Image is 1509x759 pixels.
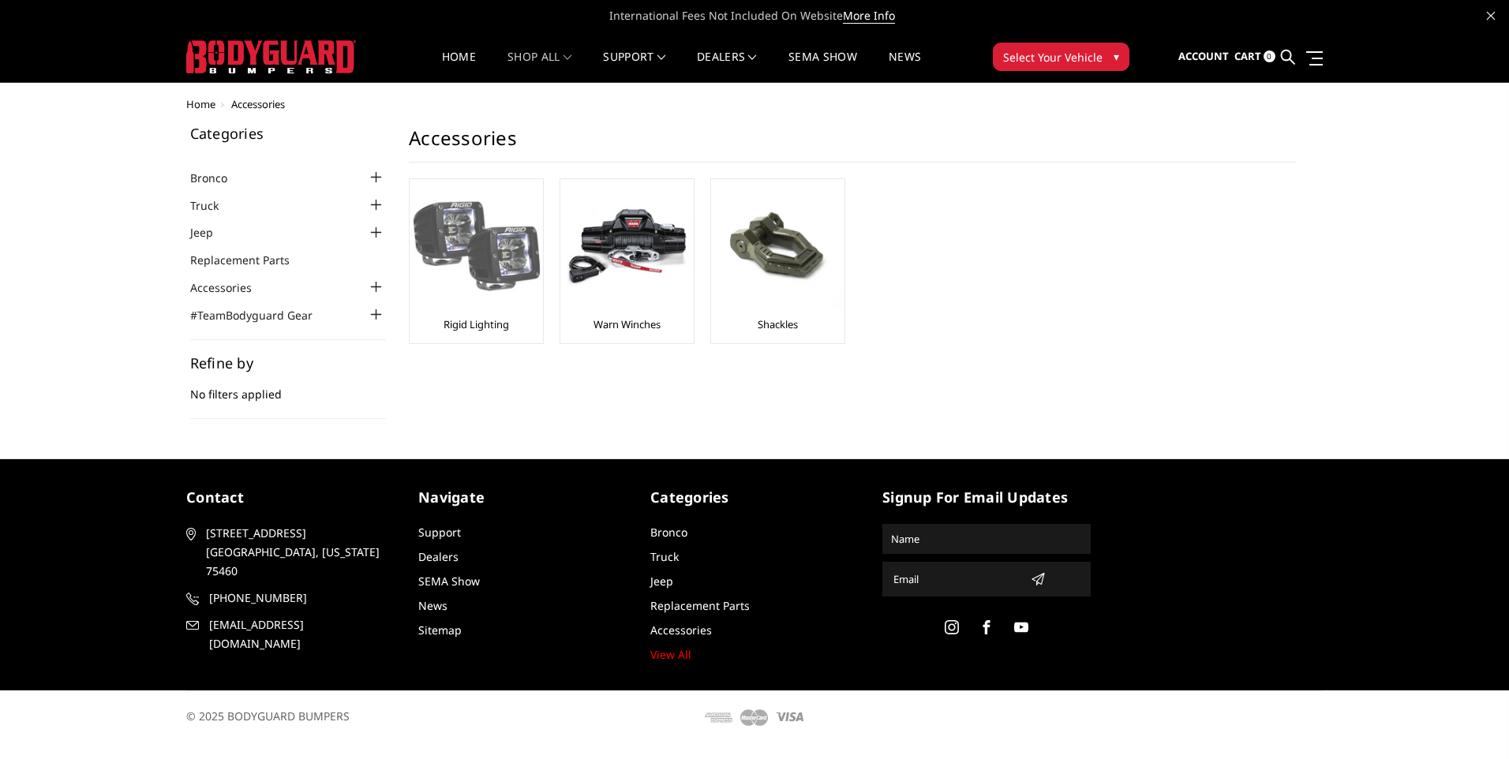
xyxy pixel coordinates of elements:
[418,623,462,637] a: Sitemap
[758,317,798,331] a: Shackles
[650,647,691,662] a: View All
[206,524,389,581] span: [STREET_ADDRESS] [GEOGRAPHIC_DATA], [US_STATE] 75460
[507,51,571,82] a: shop all
[186,709,350,723] span: © 2025 BODYGUARD BUMPERS
[1114,48,1119,65] span: ▾
[190,170,247,186] a: Bronco
[190,356,386,370] h5: Refine by
[885,526,1088,551] input: Name
[1234,49,1261,63] span: Cart
[231,97,285,111] span: Accessories
[190,252,309,268] a: Replacement Parts
[603,51,665,82] a: Support
[1264,50,1275,62] span: 0
[442,51,476,82] a: Home
[190,279,271,296] a: Accessories
[843,8,895,24] a: More Info
[697,51,757,82] a: Dealers
[650,549,679,564] a: Truck
[650,487,859,508] h5: Categories
[418,574,480,589] a: SEMA Show
[887,566,1024,592] input: Email
[889,51,921,82] a: News
[1178,36,1229,78] a: Account
[1178,49,1229,63] span: Account
[190,356,386,419] div: No filters applied
[190,197,238,214] a: Truck
[186,589,395,608] a: [PHONE_NUMBER]
[650,574,673,589] a: Jeep
[209,615,392,653] span: [EMAIL_ADDRESS][DOMAIN_NAME]
[1003,49,1103,65] span: Select Your Vehicle
[1430,683,1509,759] iframe: Chat Widget
[650,598,750,613] a: Replacement Parts
[186,615,395,653] a: [EMAIL_ADDRESS][DOMAIN_NAME]
[186,97,215,111] a: Home
[409,126,1296,163] h1: Accessories
[190,307,332,323] a: #TeamBodyguard Gear
[186,40,356,73] img: BODYGUARD BUMPERS
[190,126,386,140] h5: Categories
[418,525,461,540] a: Support
[209,589,392,608] span: [PHONE_NUMBER]
[1234,36,1275,78] a: Cart 0
[418,487,627,508] h5: Navigate
[186,487,395,508] h5: contact
[593,317,661,331] a: Warn Winches
[993,43,1129,71] button: Select Your Vehicle
[418,549,459,564] a: Dealers
[418,598,447,613] a: News
[190,224,233,241] a: Jeep
[650,623,712,637] a: Accessories
[444,317,509,331] a: Rigid Lighting
[650,525,687,540] a: Bronco
[788,51,857,82] a: SEMA Show
[882,487,1091,508] h5: signup for email updates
